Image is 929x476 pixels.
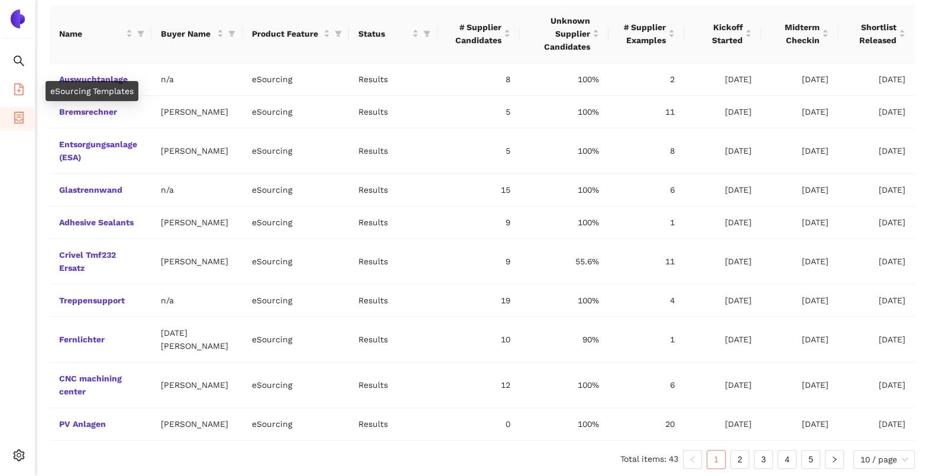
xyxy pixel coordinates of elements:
td: [DATE] [838,96,915,128]
td: 4 [608,284,684,317]
td: [DATE] [684,96,761,128]
th: this column's title is # Supplier Examples,this column is sortable [608,5,684,63]
td: [DATE] [684,239,761,284]
a: 5 [802,451,820,468]
td: 1 [608,206,684,239]
span: right [831,456,838,463]
td: [PERSON_NAME] [151,362,242,408]
span: container [13,108,25,131]
td: Results [349,206,438,239]
span: filter [335,30,342,37]
td: [DATE] [761,408,838,441]
td: [DATE] [684,174,761,206]
span: Status [358,27,410,40]
td: 6 [608,362,684,408]
td: [PERSON_NAME] [151,408,242,441]
td: 100% [520,96,608,128]
td: [DATE] [761,128,838,174]
td: 100% [520,63,608,96]
td: 9 [438,239,520,284]
td: Results [349,63,438,96]
li: Next Page [825,450,844,469]
td: eSourcing [242,128,349,174]
td: [PERSON_NAME] [151,128,242,174]
td: 0 [438,408,520,441]
td: [DATE] [838,317,915,362]
td: 6 [608,174,684,206]
th: this column's title is Buyer Name,this column is sortable [151,5,242,63]
span: Kickoff Started [694,21,743,47]
td: eSourcing [242,408,349,441]
td: 2 [608,63,684,96]
td: 90% [520,317,608,362]
td: eSourcing [242,174,349,206]
td: 1 [608,317,684,362]
span: filter [423,30,430,37]
td: [DATE] [838,362,915,408]
span: search [13,51,25,75]
td: [DATE] [761,174,838,206]
span: filter [137,30,144,37]
td: 8 [608,128,684,174]
td: n/a [151,63,242,96]
td: [DATE] [684,362,761,408]
td: [DATE] [684,408,761,441]
span: file-add [13,79,25,103]
span: filter [332,25,344,43]
td: Results [349,362,438,408]
button: right [825,450,844,469]
td: eSourcing [242,284,349,317]
li: 2 [730,450,749,469]
td: 19 [438,284,520,317]
th: this column's title is Shortlist Released,this column is sortable [838,5,915,63]
td: Results [349,239,438,284]
td: [PERSON_NAME] [151,96,242,128]
td: [DATE] [761,317,838,362]
td: 11 [608,96,684,128]
td: 5 [438,96,520,128]
td: [DATE] [838,239,915,284]
th: this column's title is Midterm Checkin,this column is sortable [761,5,838,63]
td: eSourcing [242,362,349,408]
td: Results [349,128,438,174]
td: 100% [520,362,608,408]
td: [DATE] [761,362,838,408]
td: [DATE] [761,63,838,96]
td: Results [349,174,438,206]
td: 5 [438,128,520,174]
td: [DATE] [684,317,761,362]
li: Previous Page [683,450,702,469]
th: this column's title is Status,this column is sortable [349,5,438,63]
span: left [689,456,696,463]
td: [DATE] [684,128,761,174]
td: [DATE] [761,96,838,128]
td: 100% [520,284,608,317]
td: 12 [438,362,520,408]
span: Buyer Name [161,27,215,40]
th: this column's title is Product Feature,this column is sortable [242,5,349,63]
li: 3 [754,450,773,469]
span: # Supplier Candidates [447,21,501,47]
span: Name [59,27,124,40]
td: [PERSON_NAME] [151,239,242,284]
td: 100% [520,128,608,174]
td: Results [349,284,438,317]
td: eSourcing [242,96,349,128]
span: Product Feature [252,27,321,40]
td: 8 [438,63,520,96]
td: Results [349,96,438,128]
span: # Supplier Examples [618,21,666,47]
button: left [683,450,702,469]
td: 55.6% [520,239,608,284]
td: 10 [438,317,520,362]
span: filter [226,25,238,43]
li: 5 [801,450,820,469]
span: Unknown Supplier Candidates [529,14,590,53]
span: filter [135,25,147,43]
a: 4 [778,451,796,468]
a: 3 [755,451,772,468]
td: Results [349,408,438,441]
th: this column's title is Unknown Supplier Candidates,this column is sortable [520,5,608,63]
td: Results [349,317,438,362]
img: Logo [8,9,27,28]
